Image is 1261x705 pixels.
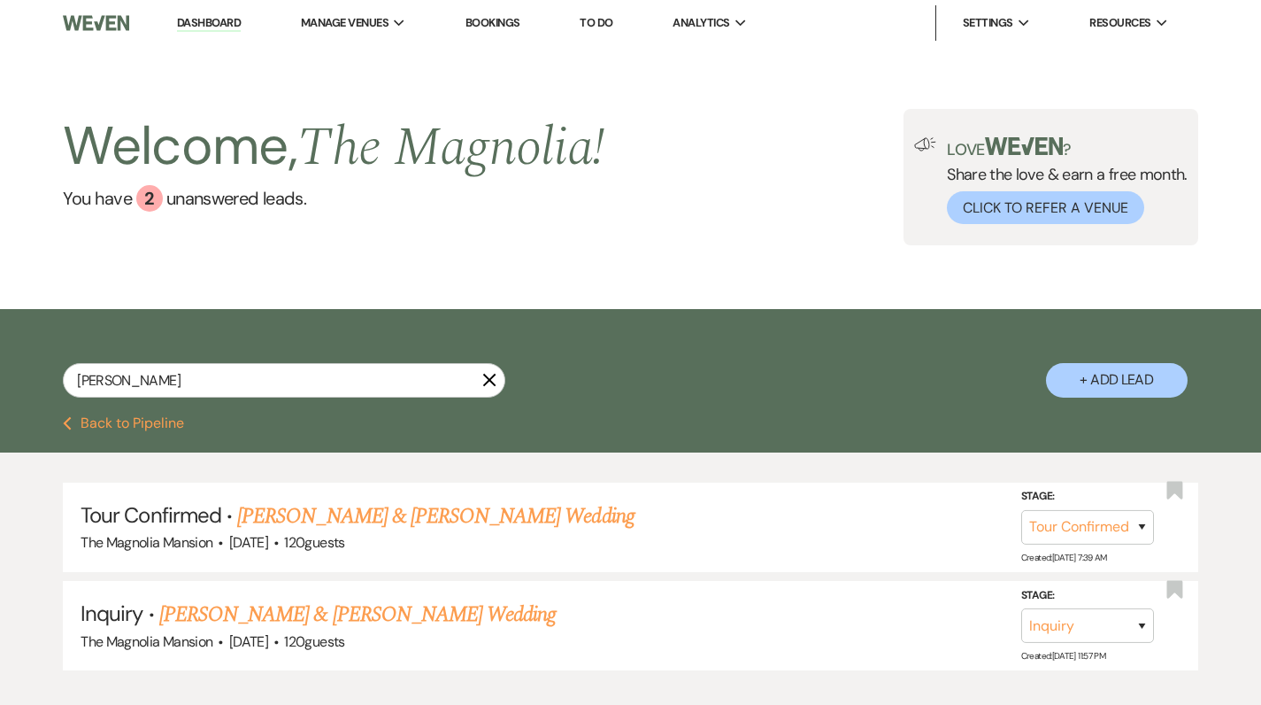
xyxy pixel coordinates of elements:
[284,533,344,552] span: 120 guests
[81,600,142,627] span: Inquiry
[63,363,505,398] input: Search by name, event date, email address or phone number
[63,109,605,185] h2: Welcome,
[580,15,612,30] a: To Do
[63,185,605,212] a: You have 2 unanswered leads.
[1046,363,1188,398] button: + Add Lead
[1021,487,1154,507] label: Stage:
[81,632,212,651] span: The Magnolia Mansion
[1021,650,1105,662] span: Created: [DATE] 11:57 PM
[63,4,129,42] img: Weven Logo
[914,137,936,151] img: loud-speaker-illustration.svg
[947,191,1144,224] button: Click to Refer a Venue
[177,15,241,32] a: Dashboard
[284,632,344,651] span: 120 guests
[63,416,184,430] button: Back to Pipeline
[136,185,163,212] div: 2
[673,14,729,32] span: Analytics
[465,15,520,30] a: Bookings
[229,533,268,552] span: [DATE]
[159,599,556,631] a: [PERSON_NAME] & [PERSON_NAME] Wedding
[297,107,605,189] span: The Magnolia !
[947,137,1188,158] p: Love ?
[229,632,268,651] span: [DATE]
[301,14,388,32] span: Manage Venues
[237,500,634,532] a: [PERSON_NAME] & [PERSON_NAME] Wedding
[936,137,1188,224] div: Share the love & earn a free month.
[81,533,212,552] span: The Magnolia Mansion
[1021,552,1107,563] span: Created: [DATE] 7:39 AM
[985,137,1064,155] img: weven-logo-green.svg
[1089,14,1150,32] span: Resources
[963,14,1013,32] span: Settings
[1021,585,1154,605] label: Stage:
[81,501,221,529] span: Tour Confirmed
